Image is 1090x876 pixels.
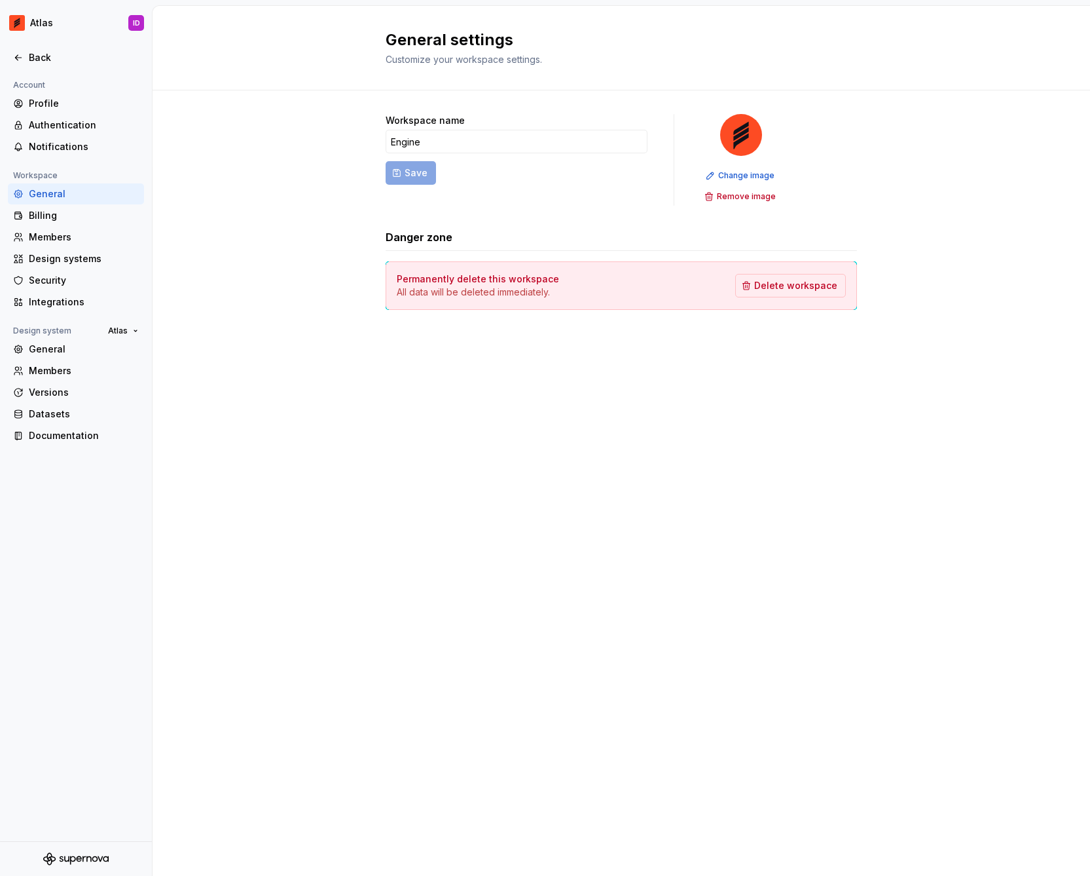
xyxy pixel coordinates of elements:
button: AtlasID [3,9,149,37]
a: Members [8,360,144,381]
span: Customize your workspace settings. [386,54,542,65]
img: 102f71e4-5f95-4b3f-aebe-9cae3cf15d45.png [720,114,762,156]
a: Members [8,227,144,248]
h2: General settings [386,29,841,50]
h3: Danger zone [386,229,452,245]
div: Versions [29,386,139,399]
a: Integrations [8,292,144,313]
h4: Permanently delete this workspace [397,273,559,286]
div: Notifications [29,140,139,153]
button: Change image [702,166,780,185]
div: Datasets [29,408,139,421]
label: Workspace name [386,114,465,127]
div: Workspace [8,168,63,183]
svg: Supernova Logo [43,852,109,866]
div: Profile [29,97,139,110]
div: Back [29,51,139,64]
a: Back [8,47,144,68]
button: Delete workspace [735,274,846,297]
div: Design system [8,323,77,339]
a: Notifications [8,136,144,157]
a: Datasets [8,404,144,425]
span: Delete workspace [754,279,837,292]
button: Remove image [700,187,782,206]
div: Integrations [29,295,139,309]
a: Security [8,270,144,291]
a: Design systems [8,248,144,269]
div: Members [29,364,139,377]
a: General [8,183,144,204]
a: Versions [8,382,144,403]
div: Authentication [29,119,139,132]
div: Members [29,231,139,244]
a: Authentication [8,115,144,136]
span: Atlas [108,326,128,336]
div: ID [133,18,140,28]
div: Account [8,77,50,93]
div: General [29,343,139,356]
p: All data will be deleted immediately. [397,286,559,299]
span: Change image [718,170,774,181]
img: 102f71e4-5f95-4b3f-aebe-9cae3cf15d45.png [9,15,25,31]
a: Documentation [8,425,144,446]
a: Profile [8,93,144,114]
div: General [29,187,139,200]
div: Atlas [30,16,53,29]
a: General [8,339,144,360]
div: Documentation [29,429,139,442]
span: Remove image [717,191,776,202]
div: Security [29,274,139,287]
div: Billing [29,209,139,222]
div: Design systems [29,252,139,265]
a: Billing [8,205,144,226]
